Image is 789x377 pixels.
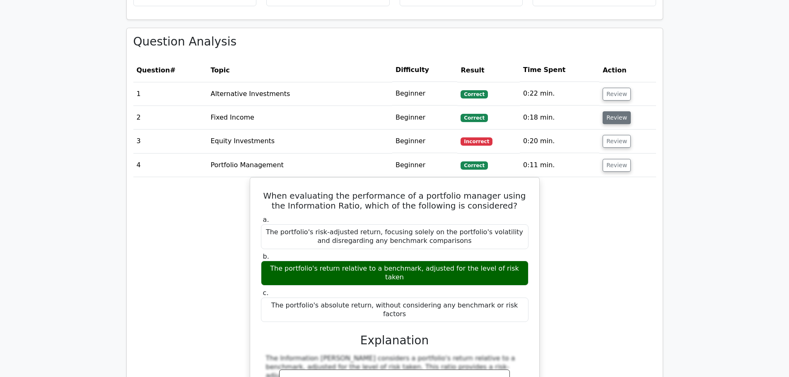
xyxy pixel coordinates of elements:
[208,154,393,177] td: Portfolio Management
[461,161,487,170] span: Correct
[461,90,487,98] span: Correct
[208,82,393,106] td: Alternative Investments
[261,298,528,322] div: The portfolio's absolute return, without considering any benchmark or risk factors
[520,130,599,153] td: 0:20 min.
[263,216,269,223] span: a.
[260,191,529,211] h5: When evaluating the performance of a portfolio manager using the Information Ratio, which of the ...
[133,106,208,130] td: 2
[603,159,631,172] button: Review
[461,114,487,122] span: Correct
[392,82,457,106] td: Beginner
[261,261,528,286] div: The portfolio's return relative to a benchmark, adjusted for the level of risk taken
[208,58,393,82] th: Topic
[133,154,208,177] td: 4
[520,82,599,106] td: 0:22 min.
[266,334,524,348] h3: Explanation
[457,58,520,82] th: Result
[392,106,457,130] td: Beginner
[261,224,528,249] div: The portfolio's risk-adjusted return, focusing solely on the portfolio's volatility and disregard...
[263,252,269,260] span: b.
[208,130,393,153] td: Equity Investments
[520,154,599,177] td: 0:11 min.
[133,130,208,153] td: 3
[208,106,393,130] td: Fixed Income
[263,289,269,297] span: c.
[133,82,208,106] td: 1
[520,58,599,82] th: Time Spent
[603,88,631,101] button: Review
[137,66,170,74] span: Question
[392,154,457,177] td: Beginner
[461,137,492,146] span: Incorrect
[392,58,457,82] th: Difficulty
[520,106,599,130] td: 0:18 min.
[603,111,631,124] button: Review
[603,135,631,148] button: Review
[133,35,656,49] h3: Question Analysis
[599,58,656,82] th: Action
[392,130,457,153] td: Beginner
[133,58,208,82] th: #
